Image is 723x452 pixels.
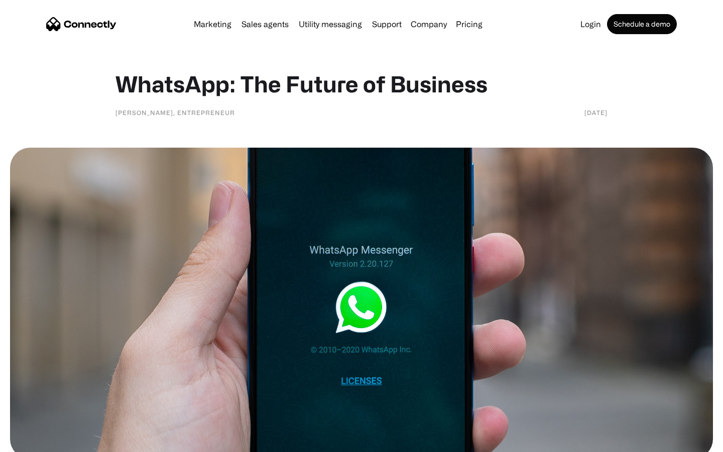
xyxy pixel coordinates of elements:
a: Pricing [452,20,487,28]
div: [DATE] [584,107,608,118]
div: Company [411,17,447,31]
a: Utility messaging [295,20,366,28]
aside: Language selected: English [10,434,60,448]
a: Schedule a demo [607,14,677,34]
ul: Language list [20,434,60,448]
div: [PERSON_NAME], Entrepreneur [115,107,235,118]
a: Marketing [190,20,235,28]
a: Support [368,20,406,28]
a: Login [576,20,605,28]
a: Sales agents [237,20,293,28]
h1: WhatsApp: The Future of Business [115,70,608,97]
